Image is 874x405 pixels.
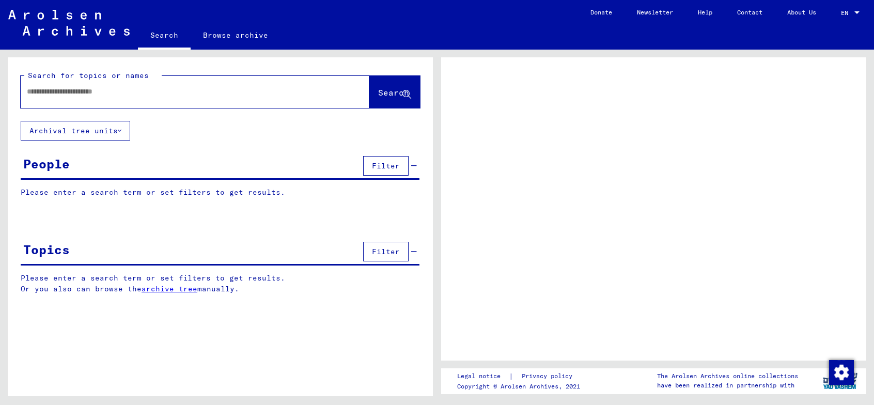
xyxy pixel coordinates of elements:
[657,381,798,390] p: have been realized in partnership with
[457,371,585,382] div: |
[142,284,197,293] a: archive tree
[23,154,70,173] div: People
[457,382,585,391] p: Copyright © Arolsen Archives, 2021
[8,10,130,36] img: Arolsen_neg.svg
[28,71,149,80] mat-label: Search for topics or names
[21,187,419,198] p: Please enter a search term or set filters to get results.
[378,87,409,98] span: Search
[363,242,409,261] button: Filter
[829,360,853,384] div: Change consent
[829,360,854,385] img: Change consent
[21,121,130,141] button: Archival tree units
[372,161,400,170] span: Filter
[21,273,420,294] p: Please enter a search term or set filters to get results. Or you also can browse the manually.
[657,371,798,381] p: The Arolsen Archives online collections
[363,156,409,176] button: Filter
[23,240,70,259] div: Topics
[191,23,280,48] a: Browse archive
[513,371,585,382] a: Privacy policy
[138,23,191,50] a: Search
[369,76,420,108] button: Search
[457,371,509,382] a: Legal notice
[841,9,852,17] span: EN
[821,368,860,394] img: yv_logo.png
[372,247,400,256] span: Filter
